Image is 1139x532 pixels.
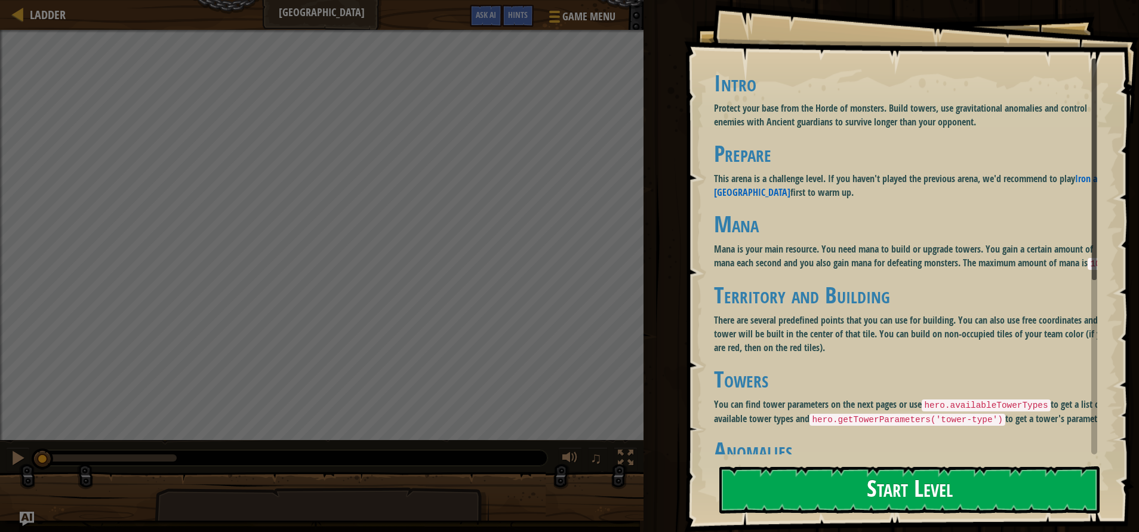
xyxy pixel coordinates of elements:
span: ♫ [590,449,602,467]
p: This arena is a challenge level. If you haven't played the previous arena, we'd recommend to play... [714,172,1111,199]
code: 100 [1088,258,1108,270]
h1: Territory and Building [714,282,1111,307]
p: You can find tower parameters on the next pages or use to get a list of available tower types and... [714,398,1111,426]
a: Ladder [24,7,66,23]
code: hero.getTowerParameters('tower-type') [809,414,1005,426]
button: Toggle fullscreen [614,447,638,472]
button: ♫ [588,447,608,472]
h1: Towers [714,367,1111,392]
span: Ladder [30,7,66,23]
code: hero.availableTowerTypes [922,399,1050,411]
h1: Prepare [714,141,1111,166]
span: Ask AI [476,9,496,20]
button: Adjust volume [558,447,582,472]
h1: Intro [714,70,1111,96]
button: Ask AI [470,5,502,27]
h1: Mana [714,211,1111,236]
button: Start Level [719,466,1100,513]
p: There are several predefined points that you can use for building. You can also use free coordina... [714,313,1111,355]
h1: Anomalies [714,438,1111,463]
button: Ctrl + P: Pause [6,447,30,472]
span: Game Menu [562,9,615,24]
p: Mana is your main resource. You need mana to build or upgrade towers. You gain a certain amount o... [714,242,1111,270]
button: Ask AI [20,512,34,526]
a: Iron and [GEOGRAPHIC_DATA] [714,172,1107,199]
span: Hints [508,9,528,20]
button: Game Menu [540,5,623,33]
p: Protect your base from the Horde of monsters. Build towers, use gravitational anomalies and contr... [714,102,1111,129]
